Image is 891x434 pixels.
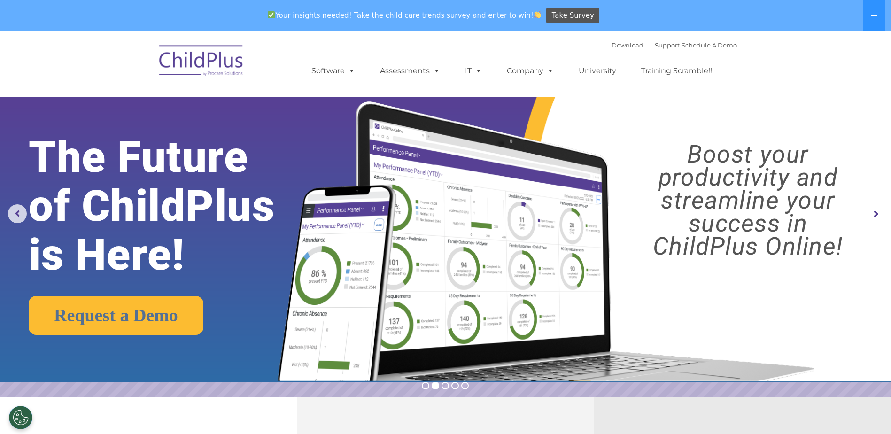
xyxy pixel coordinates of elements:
a: Software [302,62,364,80]
button: Cookies Settings [9,406,32,429]
a: Schedule A Demo [682,41,737,49]
a: Request a Demo [29,296,203,335]
span: Last name [131,62,159,69]
font: | [612,41,737,49]
a: Company [497,62,563,80]
span: Take Survey [552,8,594,24]
a: Download [612,41,643,49]
img: ChildPlus by Procare Solutions [155,39,248,85]
a: IT [456,62,491,80]
span: Phone number [131,101,170,108]
img: ✅ [268,11,275,18]
span: Your insights needed! Take the child care trends survey and enter to win! [264,6,545,24]
a: University [569,62,626,80]
a: Support [655,41,680,49]
img: 👏 [534,11,541,18]
rs-layer: The Future of ChildPlus is Here! [29,133,313,279]
a: Take Survey [546,8,599,24]
a: Training Scramble!! [632,62,721,80]
a: Assessments [371,62,449,80]
rs-layer: Boost your productivity and streamline your success in ChildPlus Online! [616,143,880,258]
